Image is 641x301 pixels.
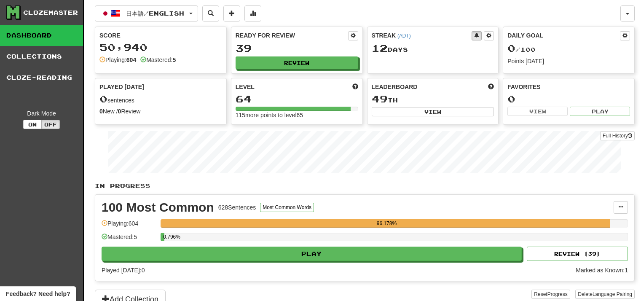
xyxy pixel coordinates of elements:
[99,56,136,64] div: Playing:
[126,10,184,17] span: 日本語 / English
[140,56,176,64] div: Mastered:
[95,182,635,190] p: In Progress
[163,219,610,228] div: 96.178%
[102,247,522,261] button: Play
[163,233,164,241] div: 0.796%
[507,46,536,53] span: / 100
[118,108,121,115] strong: 0
[260,203,314,212] button: Most Common Words
[6,290,70,298] span: Open feedback widget
[507,42,515,54] span: 0
[593,291,632,297] span: Language Pairing
[372,93,388,105] span: 49
[99,94,222,105] div: sentences
[397,33,411,39] a: (ADT)
[527,247,628,261] button: Review (39)
[576,266,628,274] div: Marked as Known: 1
[236,56,358,69] button: Review
[23,8,78,17] div: Clozemaster
[41,120,60,129] button: Off
[102,201,214,214] div: 100 Most Common
[236,43,358,54] div: 39
[99,107,222,116] div: New / Review
[570,107,630,116] button: Play
[6,109,77,118] div: Dark Mode
[547,291,568,297] span: Progress
[372,94,494,105] div: th
[223,5,240,21] button: Add sentence to collection
[507,57,630,65] div: Points [DATE]
[507,107,568,116] button: View
[575,290,635,299] button: DeleteLanguage Pairing
[99,42,222,53] div: 50,940
[236,83,255,91] span: Level
[102,233,156,247] div: Mastered: 5
[99,108,103,115] strong: 0
[23,120,42,129] button: On
[372,42,388,54] span: 12
[202,5,219,21] button: Search sentences
[372,43,494,54] div: Day s
[99,31,222,40] div: Score
[531,290,570,299] button: ResetProgress
[372,107,494,116] button: View
[102,267,145,274] span: Played [DATE]: 0
[507,83,630,91] div: Favorites
[372,83,418,91] span: Leaderboard
[488,83,494,91] span: This week in points, UTC
[95,5,198,21] button: 日本語/English
[218,203,256,212] div: 628 Sentences
[236,111,358,119] div: 115 more points to level 65
[507,94,630,104] div: 0
[236,94,358,104] div: 64
[99,93,107,105] span: 0
[236,31,348,40] div: Ready for Review
[172,56,176,63] strong: 5
[372,31,472,40] div: Streak
[126,56,136,63] strong: 604
[244,5,261,21] button: More stats
[352,83,358,91] span: Score more points to level up
[99,83,144,91] span: Played [DATE]
[102,219,156,233] div: Playing: 604
[600,131,635,140] a: Full History
[507,31,620,40] div: Daily Goal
